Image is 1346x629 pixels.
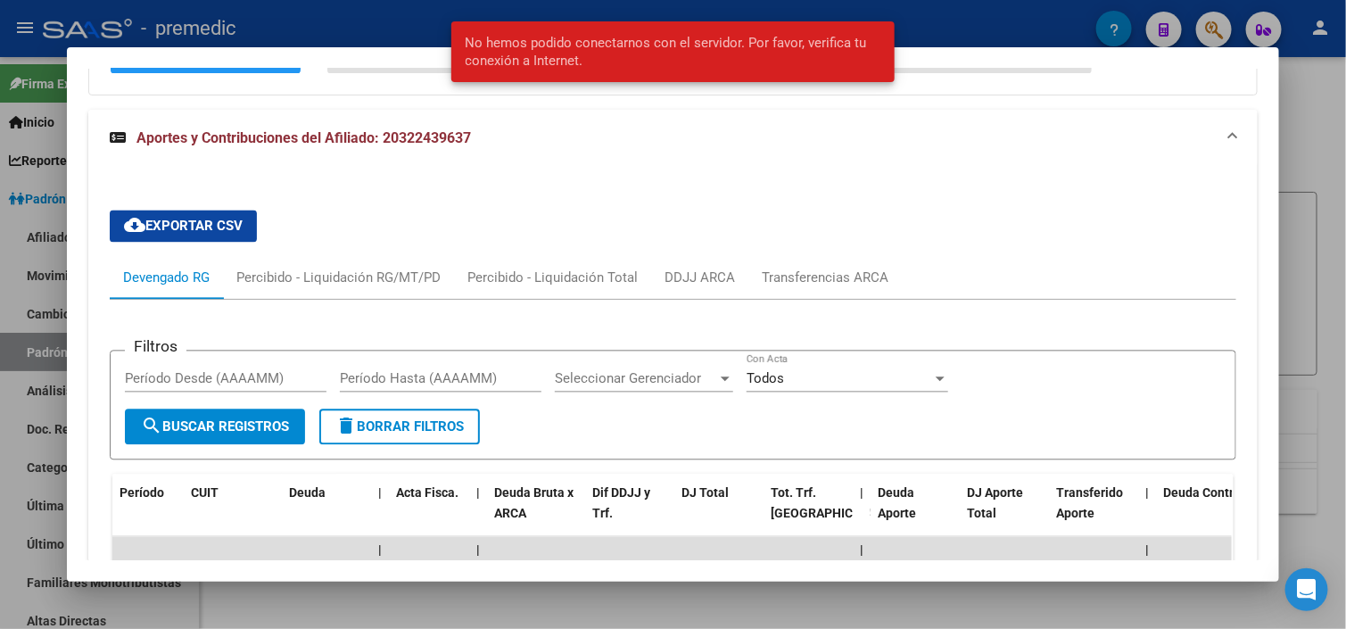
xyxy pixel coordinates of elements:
button: Buscar Registros [125,409,305,444]
span: | [860,485,863,500]
span: Deuda Aporte [878,485,916,520]
datatable-header-cell: CUIT [184,474,282,552]
datatable-header-cell: Dif DDJJ y Trf. [585,474,674,552]
mat-expansion-panel-header: Aportes y Contribuciones del Afiliado: 20322439637 [88,110,1257,167]
datatable-header-cell: | [853,474,871,552]
span: Transferido Aporte [1056,485,1123,520]
datatable-header-cell: | [371,474,389,552]
span: | [1145,485,1149,500]
span: Deuda Bruta x ARCA [494,485,574,520]
datatable-header-cell: | [1138,474,1156,552]
span: Exportar CSV [124,218,243,234]
span: | [378,485,382,500]
mat-icon: delete [335,415,357,436]
datatable-header-cell: Deuda Bruta x ARCA [487,474,585,552]
datatable-header-cell: Transferido Aporte [1049,474,1138,552]
span: | [476,485,480,500]
h3: Filtros [125,336,186,356]
div: Percibido - Liquidación RG/MT/PD [236,268,441,287]
span: Acta Fisca. [396,485,458,500]
span: | [860,542,863,557]
span: | [476,542,480,557]
span: | [1145,542,1149,557]
span: Seleccionar Gerenciador [555,370,717,386]
span: Dif DDJJ y Trf. [592,485,650,520]
button: Exportar CSV [110,210,257,242]
mat-icon: cloud_download [124,214,145,236]
span: Borrar Filtros [335,418,464,435]
span: Deuda [289,485,326,500]
mat-icon: search [141,415,162,436]
div: Open Intercom Messenger [1285,568,1328,611]
datatable-header-cell: DJ Aporte Total [960,474,1049,552]
span: No hemos podido conectarnos con el servidor. Por favor, verifica tu conexión a Internet. [466,34,881,70]
datatable-header-cell: Tot. Trf. Bruto [764,474,853,552]
span: Período [120,485,164,500]
span: DJ Aporte Total [967,485,1023,520]
datatable-header-cell: | [469,474,487,552]
span: DJ Total [681,485,729,500]
datatable-header-cell: DJ Total [674,474,764,552]
span: Tot. Trf. [GEOGRAPHIC_DATA] [771,485,892,520]
datatable-header-cell: Deuda [282,474,371,552]
span: CUIT [191,485,219,500]
span: Buscar Registros [141,418,289,435]
div: Percibido - Liquidación Total [467,268,638,287]
datatable-header-cell: Deuda Contr. [1156,474,1245,552]
span: | [378,542,382,557]
div: Transferencias ARCA [762,268,888,287]
datatable-header-cell: Acta Fisca. [389,474,469,552]
div: DDJJ ARCA [665,268,735,287]
span: Deuda Contr. [1163,485,1236,500]
div: Devengado RG [123,268,210,287]
span: Todos [747,370,784,386]
span: Aportes y Contribuciones del Afiliado: 20322439637 [136,129,471,146]
button: Borrar Filtros [319,409,480,444]
datatable-header-cell: Período [112,474,184,552]
datatable-header-cell: Deuda Aporte [871,474,960,552]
